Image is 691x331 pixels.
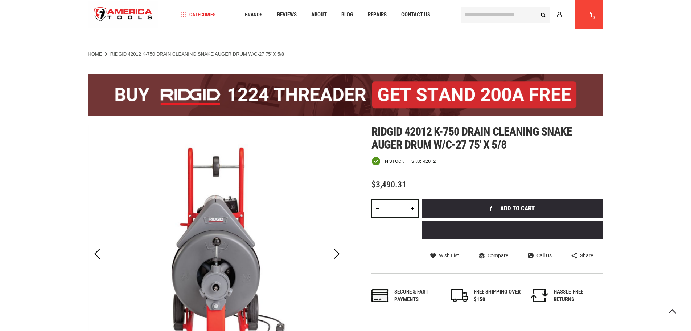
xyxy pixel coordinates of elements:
a: Home [88,51,102,57]
img: shipping [451,289,468,302]
a: About [308,10,330,20]
span: $3,490.31 [371,179,406,190]
img: returns [531,289,548,302]
span: In stock [383,159,404,164]
img: America Tools [88,1,159,28]
a: Call Us [528,252,552,259]
a: Repairs [365,10,390,20]
span: Contact Us [401,12,430,17]
strong: SKU [411,159,423,164]
a: Wish List [430,252,459,259]
span: Add to Cart [500,205,535,211]
span: Categories [181,12,216,17]
a: Brands [242,10,266,20]
img: BOGO: Buy the RIDGID® 1224 Threader (26092), get the 92467 200A Stand FREE! [88,74,603,116]
div: HASSLE-FREE RETURNS [554,288,601,304]
strong: RIDGID 42012 K-750 Drain Cleaning Snake Auger Drum W/C-27 75' x 5/8 [110,51,284,57]
span: Share [580,253,593,258]
div: FREE SHIPPING OVER $150 [474,288,521,304]
span: Ridgid 42012 k-750 drain cleaning snake auger drum w/c-27 75' x 5/8 [371,125,572,152]
span: 0 [593,16,595,20]
a: store logo [88,1,159,28]
a: Categories [178,10,219,20]
a: Compare [479,252,508,259]
div: Availability [371,157,404,166]
a: Reviews [274,10,300,20]
button: Search [536,8,550,21]
span: Reviews [277,12,297,17]
div: Secure & fast payments [394,288,441,304]
button: Add to Cart [422,199,603,218]
span: About [311,12,327,17]
img: payments [371,289,389,302]
span: Repairs [368,12,387,17]
span: Call Us [536,253,552,258]
a: Contact Us [398,10,433,20]
span: Brands [245,12,263,17]
span: Wish List [439,253,459,258]
a: Blog [338,10,357,20]
span: Compare [488,253,508,258]
span: Blog [341,12,353,17]
div: 42012 [423,159,436,164]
